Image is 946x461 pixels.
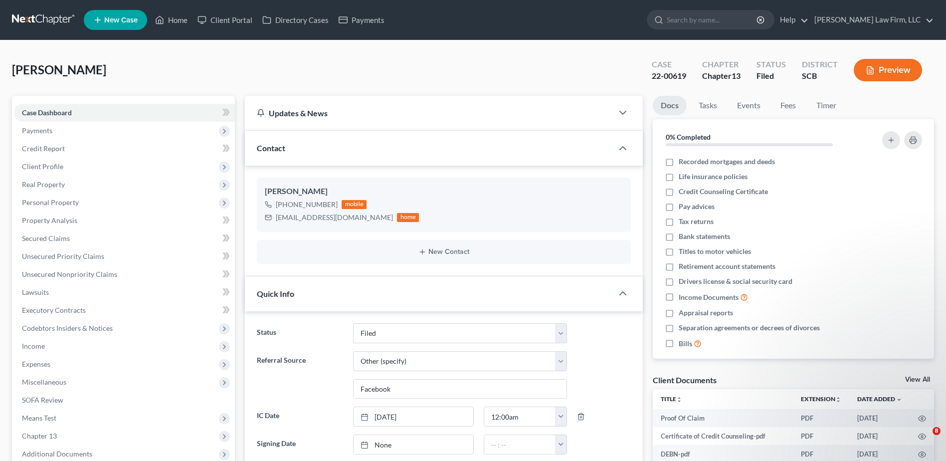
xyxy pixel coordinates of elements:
[22,396,63,404] span: SOFA Review
[14,140,235,158] a: Credit Report
[22,144,65,153] span: Credit Report
[652,70,686,82] div: 22-00619
[661,395,682,403] a: Titleunfold_more
[252,407,348,427] label: IC Date
[12,62,106,77] span: [PERSON_NAME]
[14,104,235,122] a: Case Dashboard
[729,96,768,115] a: Events
[22,234,70,242] span: Secured Claims
[679,323,820,333] span: Separation agreements or decrees of divorces
[14,230,235,247] a: Secured Claims
[854,59,922,81] button: Preview
[667,10,758,29] input: Search by name...
[334,11,389,29] a: Payments
[14,265,235,283] a: Unsecured Nonpriority Claims
[276,213,393,223] div: [EMAIL_ADDRESS][DOMAIN_NAME]
[808,96,844,115] a: Timer
[257,108,601,118] div: Updates & News
[354,435,473,454] a: None
[22,432,57,440] span: Chapter 13
[793,427,849,445] td: PDF
[342,200,367,209] div: mobile
[22,306,86,314] span: Executory Contracts
[252,323,348,343] label: Status
[22,342,45,350] span: Income
[252,435,348,455] label: Signing Date
[653,427,793,445] td: Certificate of Credit Counseling-pdf
[679,157,775,167] span: Recorded mortgages and deeds
[22,216,77,225] span: Property Analysis
[22,288,49,296] span: Lawsuits
[809,11,934,29] a: [PERSON_NAME] Law Firm, LLC
[22,324,113,332] span: Codebtors Insiders & Notices
[757,59,786,70] div: Status
[679,231,730,241] span: Bank statements
[14,212,235,230] a: Property Analysis
[276,200,338,210] div: [PHONE_NUMBER]
[354,380,567,399] input: Other Referral Source
[14,283,235,301] a: Lawsuits
[912,427,936,451] iframe: Intercom live chat
[772,96,804,115] a: Fees
[22,162,63,171] span: Client Profile
[849,427,910,445] td: [DATE]
[679,276,792,286] span: Drivers license & social security card
[679,339,692,349] span: Bills
[257,289,294,298] span: Quick Info
[702,70,741,82] div: Chapter
[802,59,838,70] div: District
[933,427,941,435] span: 8
[22,126,52,135] span: Payments
[775,11,808,29] a: Help
[22,198,79,207] span: Personal Property
[265,248,623,256] button: New Contact
[691,96,725,115] a: Tasks
[653,96,687,115] a: Docs
[653,409,793,427] td: Proof Of Claim
[653,375,717,385] div: Client Documents
[676,397,682,403] i: unfold_more
[757,70,786,82] div: Filed
[14,391,235,409] a: SOFA Review
[257,143,285,153] span: Contact
[22,108,72,117] span: Case Dashboard
[397,213,419,222] div: home
[484,435,556,454] input: -- : --
[679,217,714,227] span: Tax returns
[22,180,65,189] span: Real Property
[104,16,138,24] span: New Case
[257,11,334,29] a: Directory Cases
[22,450,92,458] span: Additional Documents
[192,11,257,29] a: Client Portal
[265,186,623,198] div: [PERSON_NAME]
[679,308,733,318] span: Appraisal reports
[14,301,235,319] a: Executory Contracts
[802,70,838,82] div: SCB
[14,247,235,265] a: Unsecured Priority Claims
[666,133,711,141] strong: 0% Completed
[732,71,741,80] span: 13
[652,59,686,70] div: Case
[679,261,775,271] span: Retirement account statements
[679,202,715,212] span: Pay advices
[22,360,50,368] span: Expenses
[679,246,751,256] span: Titles to motor vehicles
[484,407,556,426] input: -- : --
[354,407,473,426] a: [DATE]
[22,378,66,386] span: Miscellaneous
[22,270,117,278] span: Unsecured Nonpriority Claims
[679,292,739,302] span: Income Documents
[150,11,192,29] a: Home
[702,59,741,70] div: Chapter
[679,187,768,197] span: Credit Counseling Certificate
[252,351,348,399] label: Referral Source
[22,252,104,260] span: Unsecured Priority Claims
[22,414,56,422] span: Means Test
[679,172,748,182] span: Life insurance policies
